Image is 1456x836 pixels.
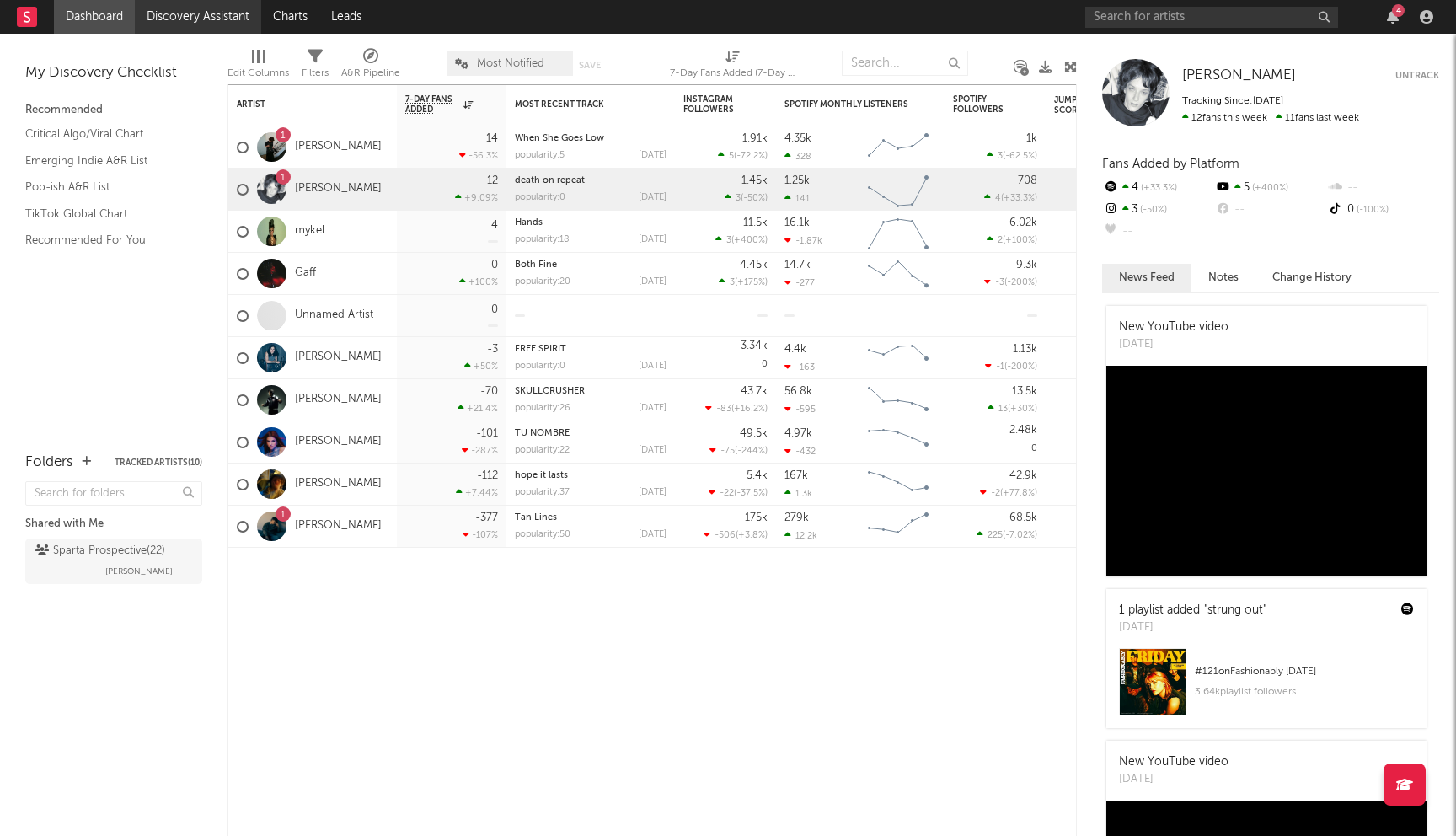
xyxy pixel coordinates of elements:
[784,235,822,246] div: -1.87k
[302,42,329,91] div: Filters
[515,193,565,202] div: popularity: 0
[515,429,570,438] a: TU NOMBRE
[1119,319,1228,336] div: New YouTube video
[985,361,1037,372] div: ( )
[515,446,570,455] div: popularity: 22
[1026,133,1037,144] div: 1k
[1395,67,1439,84] button: Untrack
[295,477,382,491] a: [PERSON_NAME]
[705,403,768,414] div: ( )
[715,234,768,245] div: ( )
[1054,180,1121,200] div: 60.0
[463,529,498,540] div: -107 %
[720,489,734,498] span: -22
[1012,386,1037,397] div: 13.5k
[784,217,810,228] div: 16.1k
[996,362,1004,372] span: -1
[515,471,666,480] div: hope it lasts
[718,150,768,161] div: ( )
[1003,489,1035,498] span: +77.8 %
[295,393,382,407] a: [PERSON_NAME]
[25,178,185,196] a: Pop-ish A&R List
[639,151,666,160] div: [DATE]
[740,428,768,439] div: 49.5k
[515,218,543,228] a: Hands
[1204,604,1266,616] a: "strung out"
[784,404,816,415] div: -595
[1054,222,1121,242] div: 41.7
[730,278,735,287] span: 3
[729,152,734,161] span: 5
[515,260,666,270] div: Both Fine
[683,94,742,115] div: Instagram Followers
[639,488,666,497] div: [DATE]
[784,446,816,457] div: -432
[515,218,666,228] div: Hands
[1016,260,1037,271] div: 9.3k
[1004,194,1035,203] span: +33.3 %
[995,194,1001,203] span: 4
[1009,512,1037,523] div: 68.5k
[1182,67,1296,84] a: [PERSON_NAME]
[1054,390,1121,410] div: 46.7
[741,340,768,351] div: 3.34k
[1392,4,1405,17] div: 4
[784,151,811,162] div: 328
[725,192,768,203] div: ( )
[25,231,185,249] a: Recommended For You
[464,361,498,372] div: +50 %
[784,133,811,144] div: 4.35k
[842,51,968,76] input: Search...
[477,470,498,481] div: -112
[515,362,565,371] div: popularity: 0
[984,192,1037,203] div: ( )
[295,435,382,449] a: [PERSON_NAME]
[998,236,1003,245] span: 2
[515,513,557,522] a: Tan Lines
[1054,432,1121,453] div: 40.6
[1054,137,1121,158] div: 70.3
[1005,236,1035,245] span: +100 %
[998,405,1008,414] span: 13
[491,304,498,315] div: 0
[1007,278,1035,287] span: -200 %
[1106,648,1427,728] a: #121onFashionably [DATE]3.64kplaylist followers
[1009,470,1037,481] div: 42.9k
[579,61,601,70] button: Save
[25,205,185,223] a: TikTok Global Chart
[1195,682,1414,702] div: 3.64k playlist followers
[515,429,666,438] div: TU NOMBRE
[1009,217,1037,228] div: 6.02k
[995,278,1004,287] span: -3
[784,488,812,499] div: 1.3k
[491,220,498,231] div: 4
[1327,199,1439,221] div: 0
[670,42,796,91] div: 7-Day Fans Added (7-Day Fans Added)
[1102,199,1214,221] div: 3
[515,176,666,185] div: death on repeat
[977,529,1037,540] div: ( )
[784,362,815,372] div: -163
[860,421,936,464] svg: Chart title
[1007,362,1035,372] span: -200 %
[1054,348,1121,368] div: 52.6
[860,126,936,169] svg: Chart title
[227,42,289,91] div: Edit Columns
[1054,95,1096,115] div: Jump Score
[740,260,768,271] div: 4.45k
[480,386,498,397] div: -70
[998,152,1003,161] span: 3
[987,150,1037,161] div: ( )
[639,530,666,539] div: [DATE]
[515,235,570,244] div: popularity: 18
[987,234,1037,245] div: ( )
[105,561,173,581] span: [PERSON_NAME]
[341,63,400,83] div: A&R Pipeline
[716,405,731,414] span: -83
[477,58,544,69] span: Most Notified
[25,100,202,121] div: Recommended
[515,260,557,270] a: Both Fine
[860,506,936,548] svg: Chart title
[295,182,382,196] a: [PERSON_NAME]
[1119,619,1266,636] div: [DATE]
